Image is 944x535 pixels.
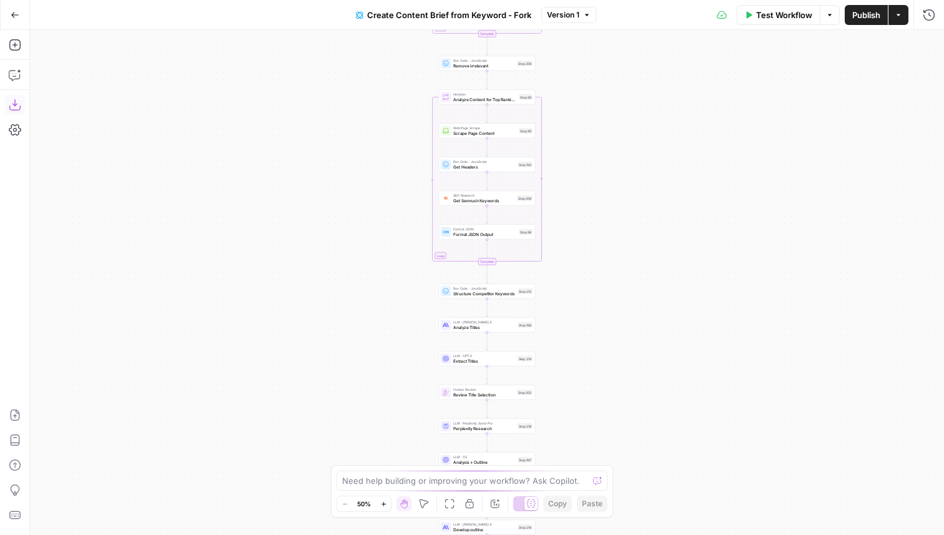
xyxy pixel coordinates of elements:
[577,496,607,512] button: Paste
[453,92,516,97] span: Iteration
[439,191,536,206] div: SEO ResearchGet Semrush KeywordsStep 206
[486,139,488,157] g: Edge from step_90 to step_192
[519,128,533,134] div: Step 90
[453,130,516,136] span: Scrape Page Content
[453,159,515,164] span: Run Code · JavaScript
[756,9,812,21] span: Test Workflow
[486,265,488,283] g: Edge from step_89-iteration-end to step_212
[367,9,531,21] span: Create Content Brief from Keyword - Fork
[453,459,515,465] span: Analysis + Outline
[453,58,514,63] span: Run Code · JavaScript
[852,9,880,21] span: Publish
[453,125,516,130] span: Web Page Scrape
[453,387,514,392] span: Human Review
[443,195,449,201] img: ey5lt04xp3nqzrimtu8q5fsyor3u
[453,526,515,533] span: Develop outline
[453,290,515,297] span: Structure Competitor Keywords
[517,195,533,201] div: Step 206
[548,498,567,509] span: Copy
[453,454,515,459] span: LLM · O3
[453,320,515,325] span: LLM · [PERSON_NAME] 4
[453,425,515,431] span: Perplexity Research
[453,358,515,364] span: Extract Titles
[439,31,536,37] div: Complete
[439,520,536,535] div: LLM · [PERSON_NAME] 4Develop outlineStep 219
[845,5,888,25] button: Publish
[517,390,533,395] div: Step 202
[453,421,515,426] span: LLM · Perplexity Sonar Pro
[453,193,514,198] span: SEO Research
[453,353,515,358] span: LLM · GPT-5
[357,499,371,509] span: 50%
[486,172,488,190] g: Edge from step_192 to step_206
[478,31,496,37] div: Complete
[439,258,536,265] div: Complete
[486,206,488,224] g: Edge from step_206 to step_96
[453,197,514,204] span: Get Semrush Keywords
[519,94,533,100] div: Step 89
[486,71,488,89] g: Edge from step_209 to step_89
[453,164,515,170] span: Get Headers
[519,229,533,235] div: Step 96
[453,96,516,102] span: Analyze Content for Top Ranking Pages
[486,400,488,418] g: Edge from step_202 to step_218
[439,385,536,400] div: Human ReviewReview Title SelectionStep 202
[453,324,515,330] span: Analyze Titles
[439,351,536,366] div: LLM · GPT-5Extract TitlesStep 214
[486,105,488,123] g: Edge from step_89 to step_90
[486,299,488,317] g: Edge from step_212 to step_198
[439,318,536,333] div: LLM · [PERSON_NAME] 4Analyze TitlesStep 198
[582,498,602,509] span: Paste
[439,90,536,105] div: LoopIterationAnalyze Content for Top Ranking PagesStep 89
[543,496,572,512] button: Copy
[439,284,536,299] div: Run Code · JavaScriptStructure Competitor KeywordsStep 212
[486,333,488,351] g: Edge from step_198 to step_214
[439,124,536,139] div: Web Page ScrapeScrape Page ContentStep 90
[486,434,488,452] g: Edge from step_218 to step_197
[547,9,579,21] span: Version 1
[518,162,533,167] div: Step 192
[453,286,515,291] span: Run Code · JavaScript
[486,37,488,56] g: Edge from step_207-iteration-end to step_209
[518,356,533,361] div: Step 214
[439,419,536,434] div: LLM · Perplexity Sonar ProPerplexity ResearchStep 218
[439,157,536,172] div: Run Code · JavaScriptGet HeadersStep 192
[737,5,820,25] button: Test Workflow
[439,453,536,468] div: LLM · O3Analysis + OutlineStep 197
[517,61,533,66] div: Step 209
[453,522,515,527] span: LLM · [PERSON_NAME] 4
[453,62,514,69] span: Remove irrelevant
[348,5,539,25] button: Create Content Brief from Keyword - Fork
[518,524,533,530] div: Step 219
[518,423,533,429] div: Step 218
[439,225,536,240] div: Format JSONFormat JSON OutputStep 96
[518,288,533,294] div: Step 212
[518,322,533,328] div: Step 198
[518,457,533,463] div: Step 197
[478,258,496,265] div: Complete
[453,391,514,398] span: Review Title Selection
[486,366,488,385] g: Edge from step_214 to step_202
[439,56,536,71] div: Run Code · JavaScriptRemove irrelevantStep 209
[486,501,488,519] g: Edge from step_204 to step_219
[453,227,516,232] span: Format JSON
[541,7,596,23] button: Version 1
[453,231,516,237] span: Format JSON Output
